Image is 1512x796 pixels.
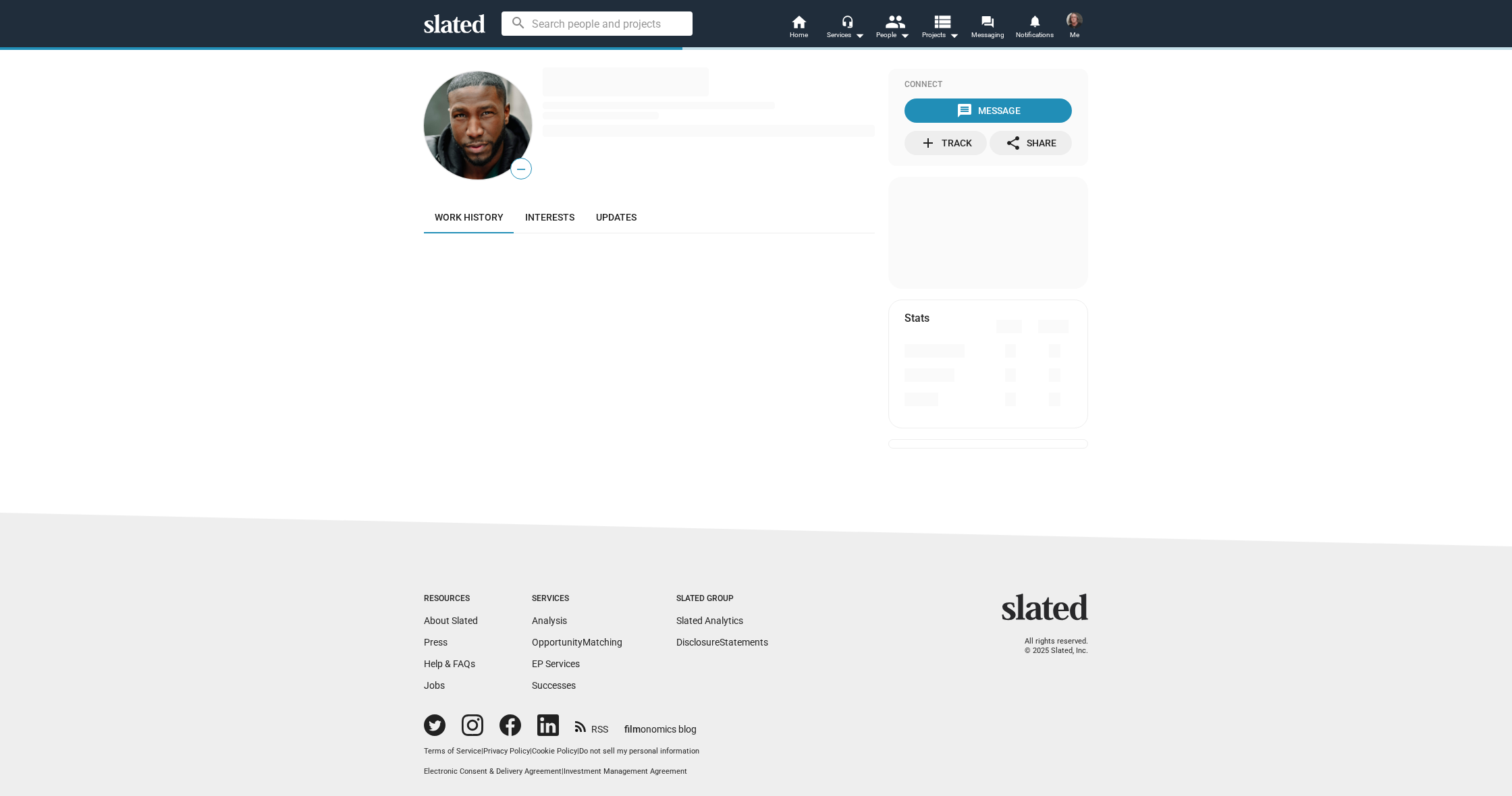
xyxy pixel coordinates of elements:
[424,680,445,691] a: Jobs
[511,161,531,178] span: —
[981,15,994,28] mat-icon: forum
[905,311,929,325] mat-card-title: Stats
[869,13,917,43] button: People
[483,747,530,756] a: Privacy Policy
[932,11,952,31] mat-icon: view_list
[481,747,483,756] span: |
[676,615,743,626] a: Slated Analytics
[790,27,808,43] span: Home
[514,201,585,233] a: Interests
[1016,27,1054,43] span: Notifications
[1028,14,1041,27] mat-icon: notifications
[946,27,962,43] mat-icon: arrow_drop_down
[1066,12,1083,28] img: Cody Cowell
[905,80,1072,90] div: Connect
[596,212,637,223] span: Updates
[676,594,768,604] div: Slated Group
[577,747,579,756] span: |
[956,103,973,119] mat-icon: message
[964,13,1011,43] a: Messaging
[1070,27,1079,43] span: Me
[532,637,622,648] a: OpportunityMatching
[885,11,905,31] mat-icon: people
[502,11,693,36] input: Search people and projects
[530,747,532,756] span: |
[575,715,608,736] a: RSS
[424,615,478,626] a: About Slated
[424,201,514,233] a: Work history
[827,27,865,43] div: Services
[990,131,1072,155] button: Share
[624,712,697,736] a: filmonomics blog
[532,594,622,604] div: Services
[971,27,1004,43] span: Messaging
[1058,9,1091,45] button: Cody CowellMe
[790,13,807,30] mat-icon: home
[435,212,504,223] span: Work history
[424,658,475,669] a: Help & FAQs
[532,747,577,756] a: Cookie Policy
[905,131,987,155] button: Track
[676,637,768,648] a: DisclosureStatements
[1005,135,1021,151] mat-icon: share
[532,615,567,626] a: Analysis
[1005,131,1056,155] div: Share
[562,767,564,776] span: |
[424,594,478,604] div: Resources
[896,27,913,43] mat-icon: arrow_drop_down
[1010,637,1088,656] p: All rights reserved. © 2025 Slated, Inc.
[920,131,972,155] div: Track
[624,724,641,735] span: film
[841,15,853,27] mat-icon: headset_mic
[424,767,562,776] a: Electronic Consent & Delivery Agreement
[585,201,647,233] a: Updates
[905,98,1072,123] button: Message
[917,13,964,43] button: Projects
[579,747,699,757] button: Do not sell my personal information
[424,747,481,756] a: Terms of Service
[532,658,580,669] a: EP Services
[525,212,574,223] span: Interests
[1011,13,1058,43] a: Notifications
[851,27,867,43] mat-icon: arrow_drop_down
[922,27,959,43] span: Projects
[920,135,936,151] mat-icon: add
[775,13,822,43] a: Home
[424,637,448,648] a: Press
[564,767,687,776] a: Investment Management Agreement
[876,27,910,43] div: People
[956,98,1021,123] div: Message
[822,13,869,43] button: Services
[532,680,576,691] a: Successes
